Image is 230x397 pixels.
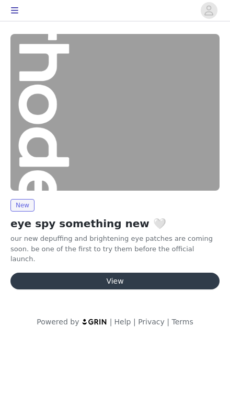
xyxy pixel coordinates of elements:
span: | [133,318,136,326]
button: View [10,273,220,289]
a: Terms [171,318,193,326]
div: avatar [204,2,214,19]
span: | [110,318,112,326]
span: | [167,318,169,326]
img: rhode skin [10,34,220,191]
img: logo [82,318,108,325]
h2: eye spy something new 🤍 [10,216,220,231]
a: Privacy [138,318,165,326]
span: New [10,199,34,212]
span: Powered by [37,318,79,326]
a: Help [114,318,131,326]
p: our new depuffing and brightening eye patches are coming soon. be one of the first to try them be... [10,233,220,264]
a: View [10,277,220,285]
